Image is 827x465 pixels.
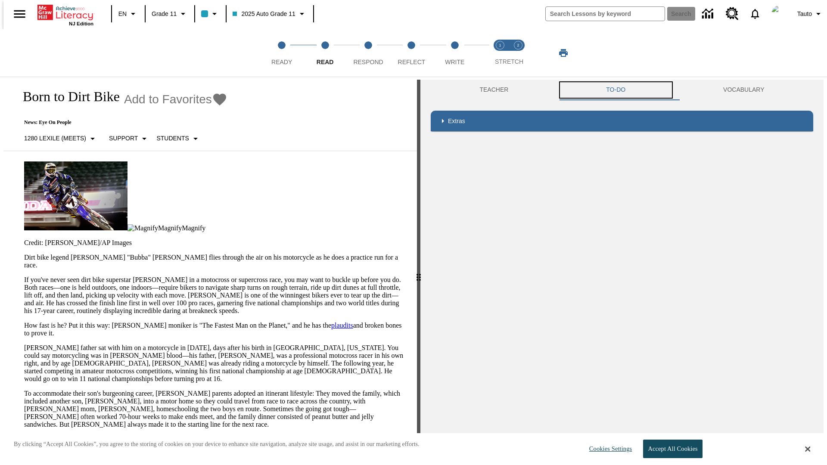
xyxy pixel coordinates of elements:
[398,59,426,65] span: Reflect
[24,322,407,337] p: How fast is he? Put it this way: [PERSON_NAME] moniker is "The Fastest Man on the Planet," and he...
[233,9,295,19] span: 2025 Auto Grade 11
[3,80,417,460] div: reading
[124,92,227,107] button: Add to Favorites - Born to Dirt Bike
[37,3,93,26] div: Home
[69,21,93,26] span: NJ Edition
[198,6,223,22] button: Class color is light blue. Change class color
[581,440,635,458] button: Cookies Settings
[21,131,101,146] button: Select Lexile, 1280 Lexile (Meets)
[115,6,142,22] button: Language: EN, Select a language
[7,1,32,27] button: Open side menu
[331,322,353,329] a: plaudits
[24,390,407,428] p: To accommodate their son's burgeoning career, [PERSON_NAME] parents adopted an itinerant lifestyl...
[24,161,127,230] img: Motocross racer James Stewart flies through the air on his dirt bike.
[557,80,675,100] button: TO-DO
[546,7,665,21] input: search field
[156,134,189,143] p: Students
[797,9,812,19] span: Tauto
[430,29,480,77] button: Write step 5 of 5
[771,5,789,22] img: Avatar
[257,29,307,77] button: Ready step 1 of 5
[24,344,407,383] p: [PERSON_NAME] father sat with him on a motorcycle in [DATE], days after his birth in [GEOGRAPHIC_...
[118,9,127,19] span: EN
[153,131,204,146] button: Select Student
[431,80,557,100] button: Teacher
[158,224,182,232] span: Magnify
[109,134,138,143] p: Support
[420,80,824,465] div: activity
[271,59,292,65] span: Ready
[24,239,407,247] p: Credit: [PERSON_NAME]/AP Images
[431,80,813,100] div: Instructional Panel Tabs
[148,6,192,22] button: Grade: Grade 11, Select a grade
[343,29,393,77] button: Respond step 3 of 5
[24,254,407,269] p: Dirt bike legend [PERSON_NAME] "Bubba" [PERSON_NAME] flies through the air on his motorcycle as h...
[744,3,766,25] a: Notifications
[721,2,744,25] a: Resource Center, Will open in new tab
[431,111,813,131] div: Extras
[445,59,464,65] span: Write
[495,58,523,65] span: STRETCH
[14,440,420,449] p: By clicking “Accept All Cookies”, you agree to the storing of cookies on your device to enhance s...
[124,93,212,106] span: Add to Favorites
[24,134,86,143] p: 1280 Lexile (Meets)
[14,119,227,126] p: News: Eye On People
[643,440,702,458] button: Accept All Cookies
[353,59,383,65] span: Respond
[805,445,810,453] button: Close
[152,9,177,19] span: Grade 11
[417,80,420,465] div: Press Enter or Spacebar and then press right and left arrow keys to move the slider
[675,80,813,100] button: VOCABULARY
[106,131,153,146] button: Scaffolds, Support
[386,29,436,77] button: Reflect step 4 of 5
[182,224,205,232] span: Magnify
[517,43,519,47] text: 2
[127,224,158,232] img: Magnify
[448,117,465,126] p: Extras
[317,59,334,65] span: Read
[697,2,721,26] a: Data Center
[14,89,120,105] h1: Born to Dirt Bike
[794,6,827,22] button: Profile/Settings
[24,276,407,315] p: If you've never seen dirt bike superstar [PERSON_NAME] in a motocross or supercross race, you may...
[499,43,501,47] text: 1
[550,45,577,61] button: Print
[488,29,513,77] button: Stretch Read step 1 of 2
[300,29,350,77] button: Read step 2 of 5
[766,3,794,25] button: Select a new avatar
[506,29,531,77] button: Stretch Respond step 2 of 2
[229,6,310,22] button: Class: 2025 Auto Grade 11, Select your class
